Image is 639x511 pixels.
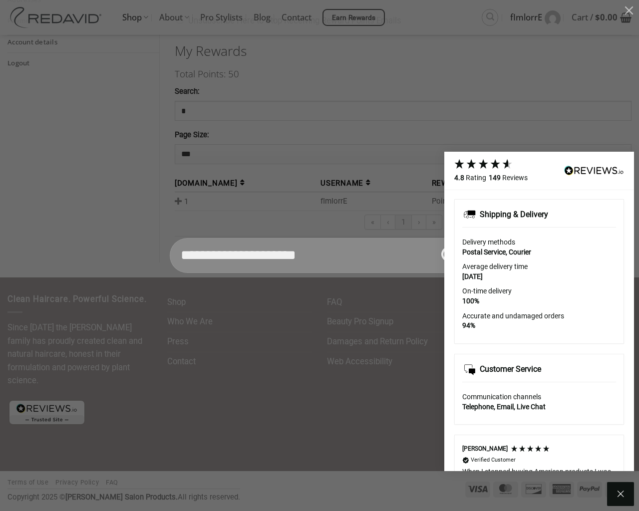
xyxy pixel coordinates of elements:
strong: Telephone, Email, Live Chat [462,403,546,411]
strong: Postal Service, Courier [462,248,531,256]
div: Accurate and undamaged orders [462,311,616,321]
div: Rating [454,173,486,183]
i: Close [615,488,627,500]
div: Communication channels [462,392,616,402]
div: Verified Customer [471,456,516,464]
button: Submit [432,238,467,273]
strong: 149 [489,174,501,182]
div: On-time delivery [462,286,616,296]
strong: 4.8 [454,174,464,182]
div: Reviews [489,173,528,183]
div: Shipping & Delivery [480,209,548,220]
img: REVIEWS.io [564,166,624,175]
strong: 100% [462,297,479,305]
div: Average delivery time [462,262,616,272]
strong: [DATE] [462,272,483,280]
div: 4.8 Stars [453,158,513,170]
div: 5 Stars [510,445,550,453]
div: Customer Service [480,364,541,375]
div: Delivery methods [462,238,616,248]
div: [PERSON_NAME] [462,445,508,453]
strong: 94% [462,321,475,329]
